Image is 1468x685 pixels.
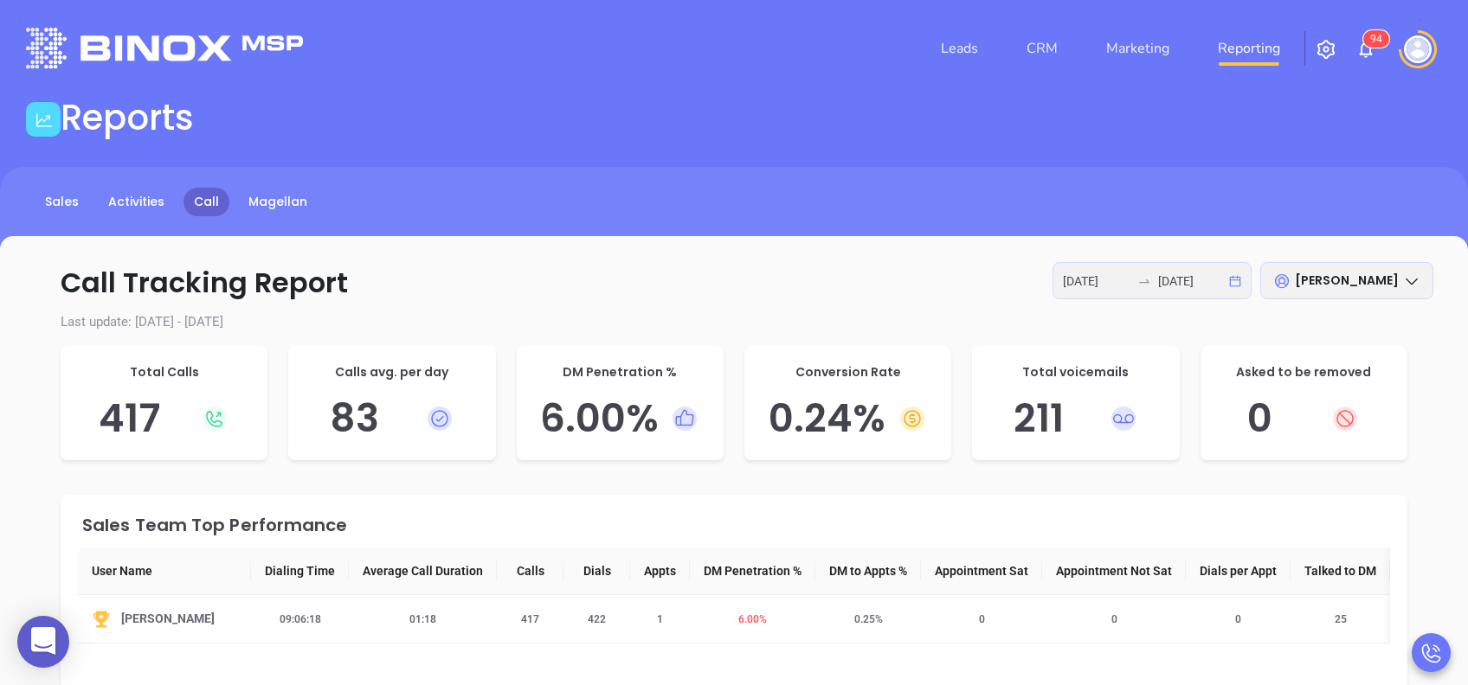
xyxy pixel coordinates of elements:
input: End date [1158,272,1226,291]
span: [PERSON_NAME] [1295,272,1399,289]
span: 01:18 [399,613,447,625]
th: Dials per Appt [1186,547,1291,595]
h5: 0.24 % [762,395,934,442]
h5: 6.00 % [534,395,706,442]
p: Last update: [DATE] - [DATE] [35,312,1433,332]
th: Average Call Duration [349,547,497,595]
span: 0 [1101,613,1128,625]
input: Start date [1063,272,1130,291]
h1: Reports [61,97,194,138]
img: Top-YuorZo0z.svg [92,610,111,629]
img: logo [26,28,303,68]
a: CRM [1020,31,1065,66]
span: 4 [1376,33,1382,45]
th: DM to Appts % [815,547,921,595]
h5: 83 [306,395,478,442]
th: Appointment Sat [921,547,1042,595]
span: 09:06:18 [269,613,332,625]
p: Total voicemails [989,363,1162,381]
a: Leads [934,31,985,66]
span: [PERSON_NAME] [121,609,215,629]
a: Activities [98,188,175,216]
span: 417 [511,613,550,625]
p: Asked to be removed [1218,363,1390,381]
p: Call Tracking Report [35,262,1433,304]
th: DM Penetration % [690,547,815,595]
span: 9 [1370,33,1376,45]
th: Calls [497,547,563,595]
th: Appointment Not Sat [1042,547,1186,595]
img: iconSetting [1316,39,1336,60]
span: 0 [1225,613,1252,625]
span: 0 [969,613,995,625]
a: Reporting [1211,31,1287,66]
img: iconNotification [1355,39,1376,60]
h5: 417 [78,395,250,442]
h5: 0 [1218,395,1390,442]
span: 25 [1324,613,1357,625]
th: Appts [630,547,690,595]
span: 0.25 % [844,613,893,625]
span: to [1137,274,1151,288]
sup: 94 [1363,30,1389,48]
th: Dialing Time [251,547,349,595]
p: DM Penetration % [534,363,706,381]
span: 1 [647,613,673,625]
p: Calls avg. per day [306,363,478,381]
a: Call [183,188,229,216]
a: Magellan [238,188,318,216]
span: swap-right [1137,274,1151,288]
th: Dials [563,547,630,595]
span: 6.00 % [728,613,777,625]
a: Sales [35,188,89,216]
th: Talked to DM [1291,547,1390,595]
h5: 211 [989,395,1162,442]
a: Marketing [1099,31,1176,66]
span: 422 [577,613,616,625]
p: Conversion Rate [762,363,934,381]
div: Sales Team Top Performance [82,516,1390,534]
p: Total Calls [78,363,250,381]
th: User Name [78,547,251,595]
img: user [1404,35,1432,63]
